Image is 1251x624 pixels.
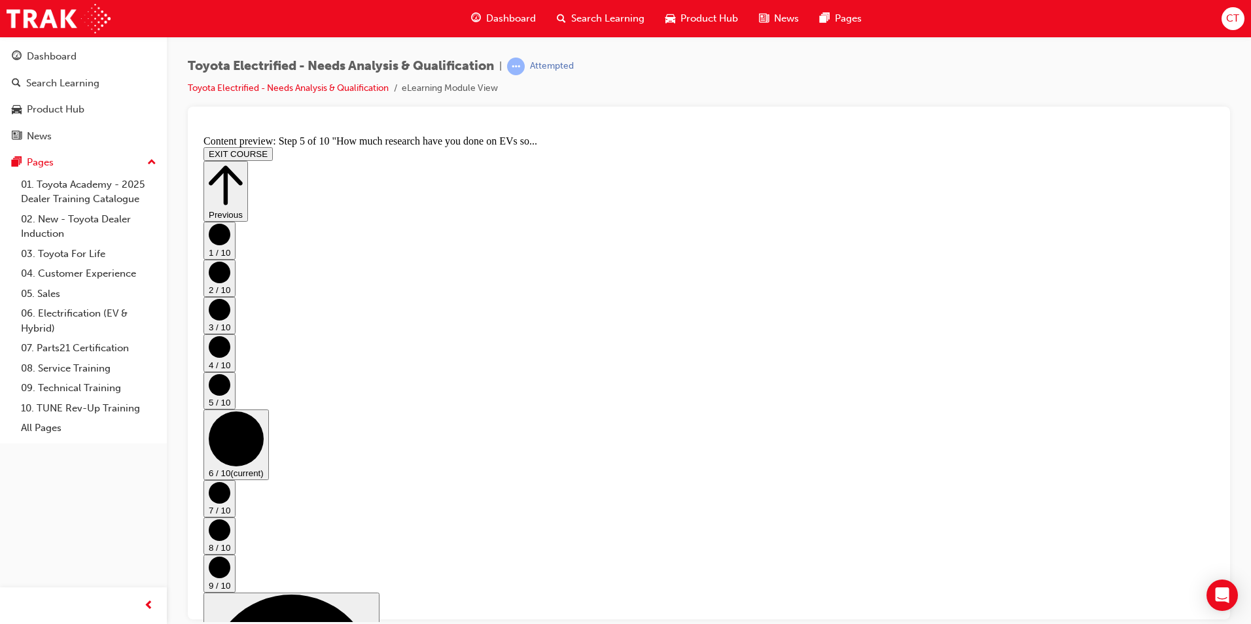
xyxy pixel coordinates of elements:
span: 4 / 10 [10,230,32,240]
li: eLearning Module View [402,81,498,96]
div: Search Learning [26,76,99,91]
a: 09. Technical Training [16,378,162,398]
div: Product Hub [27,102,84,117]
a: 06. Electrification (EV & Hybrid) [16,303,162,338]
button: 2 / 10 [5,130,37,167]
a: 03. Toyota For Life [16,244,162,264]
a: Toyota Electrified - Needs Analysis & Qualification [188,82,389,94]
button: EXIT COURSE [5,17,75,31]
button: 8 / 10 [5,387,37,425]
a: search-iconSearch Learning [546,5,655,32]
span: Search Learning [571,11,644,26]
span: guage-icon [471,10,481,27]
span: search-icon [12,78,21,90]
span: 9 / 10 [10,451,32,460]
button: 9 / 10 [5,425,37,462]
span: CT [1226,11,1239,26]
span: guage-icon [12,51,22,63]
span: 7 / 10 [10,375,32,385]
a: 05. Sales [16,284,162,304]
span: Product Hub [680,11,738,26]
button: Pages [5,150,162,175]
button: Previous [5,31,50,92]
a: 01. Toyota Academy - 2025 Dealer Training Catalogue [16,175,162,209]
span: 8 / 10 [10,413,32,423]
button: 4 / 10 [5,204,37,241]
a: 10. TUNE Rev-Up Training [16,398,162,419]
span: car-icon [12,104,22,116]
div: Open Intercom Messenger [1207,580,1238,611]
a: 08. Service Training [16,358,162,379]
span: 3 / 10 [10,192,32,202]
button: DashboardSearch LearningProduct HubNews [5,42,162,150]
div: Attempted [530,60,574,73]
a: Dashboard [5,44,162,69]
span: 2 / 10 [10,155,32,165]
span: Dashboard [486,11,536,26]
span: prev-icon [144,598,154,614]
span: | [499,59,502,74]
a: Product Hub [5,97,162,122]
button: 3 / 10 [5,167,37,204]
span: Pages [835,11,862,26]
div: Dashboard [27,49,77,64]
button: 5 / 10 [5,242,37,279]
a: 04. Customer Experience [16,264,162,284]
span: up-icon [147,154,156,171]
a: 07. Parts21 Certification [16,338,162,358]
span: 1 / 10 [10,118,32,128]
button: 7 / 10 [5,350,37,387]
button: 6 / 10(current) [5,279,71,350]
span: (current) [32,338,65,348]
a: car-iconProduct Hub [655,5,749,32]
span: 6 / 10 [10,338,32,348]
a: All Pages [16,418,162,438]
a: Search Learning [5,71,162,95]
img: Trak [7,4,111,33]
span: pages-icon [820,10,830,27]
span: learningRecordVerb_ATTEMPT-icon [507,58,525,75]
a: guage-iconDashboard [461,5,546,32]
span: news-icon [759,10,769,27]
a: news-iconNews [749,5,809,32]
div: News [27,129,52,144]
span: News [774,11,799,26]
span: Toyota Electrified - Needs Analysis & Qualification [188,59,494,74]
div: Pages [27,155,54,170]
a: 02. New - Toyota Dealer Induction [16,209,162,244]
div: Content preview: Step 5 of 10 "How much research have you done on EVs so... [5,5,1016,17]
span: pages-icon [12,157,22,169]
button: 1 / 10 [5,92,37,129]
a: pages-iconPages [809,5,872,32]
span: news-icon [12,131,22,143]
button: CT [1222,7,1244,30]
span: Previous [10,80,44,90]
span: car-icon [665,10,675,27]
a: News [5,124,162,148]
span: search-icon [557,10,566,27]
span: 5 / 10 [10,268,32,277]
